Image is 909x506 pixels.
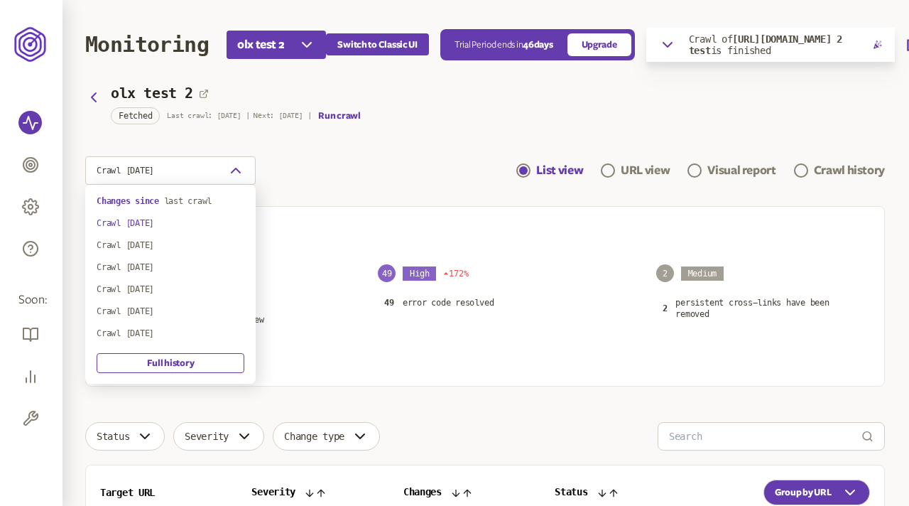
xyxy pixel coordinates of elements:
[97,328,244,339] div: Crawl [DATE]
[164,196,212,206] span: last crawl
[97,262,244,273] div: Crawl [DATE]
[97,165,154,176] span: Crawl [DATE]
[97,217,244,229] div: Crawl [DATE]
[97,239,244,251] div: Crawl [DATE]
[97,353,244,373] a: Full history
[97,306,244,317] div: Crawl [DATE]
[97,284,244,295] div: Crawl [DATE]
[97,195,244,207] p: Changes since
[85,156,256,185] button: Crawl [DATE]
[85,185,256,384] div: Crawl [DATE]
[18,292,44,308] span: Soon:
